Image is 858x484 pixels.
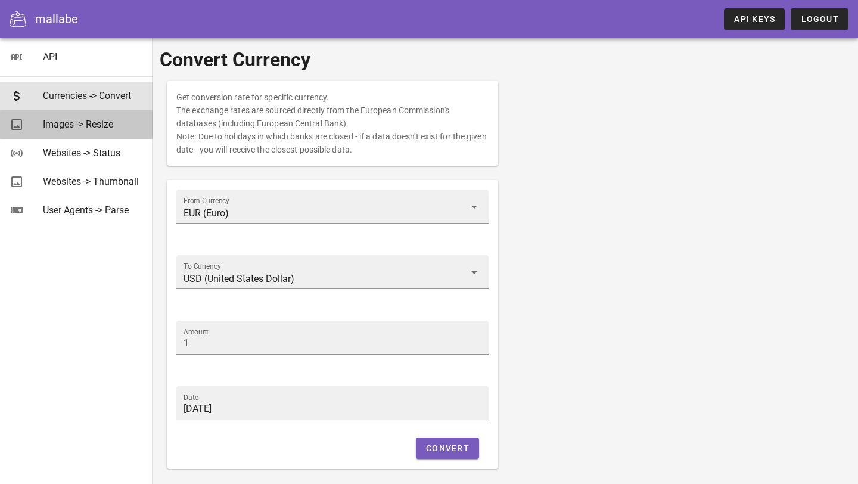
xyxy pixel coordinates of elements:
a: API Keys [724,8,785,30]
button: Logout [791,8,848,30]
label: From Currency [184,197,229,206]
label: To Currency [184,262,221,271]
label: Date [184,393,198,402]
div: API [43,51,143,63]
div: Websites -> Thumbnail [43,176,143,187]
button: Convert [416,438,479,459]
div: mallabe [35,10,78,28]
span: Logout [800,14,839,24]
div: Currencies -> Convert [43,90,143,101]
label: Amount [184,328,209,337]
span: Convert [425,443,470,453]
h1: Convert Currency [160,45,851,74]
div: Websites -> Status [43,147,143,159]
iframe: Tidio Chat [695,407,853,463]
div: User Agents -> Parse [43,204,143,216]
div: Images -> Resize [43,119,143,130]
div: Get conversion rate for specific currency. The exchange rates are sourced directly from the Europ... [167,81,498,166]
span: API Keys [733,14,775,24]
